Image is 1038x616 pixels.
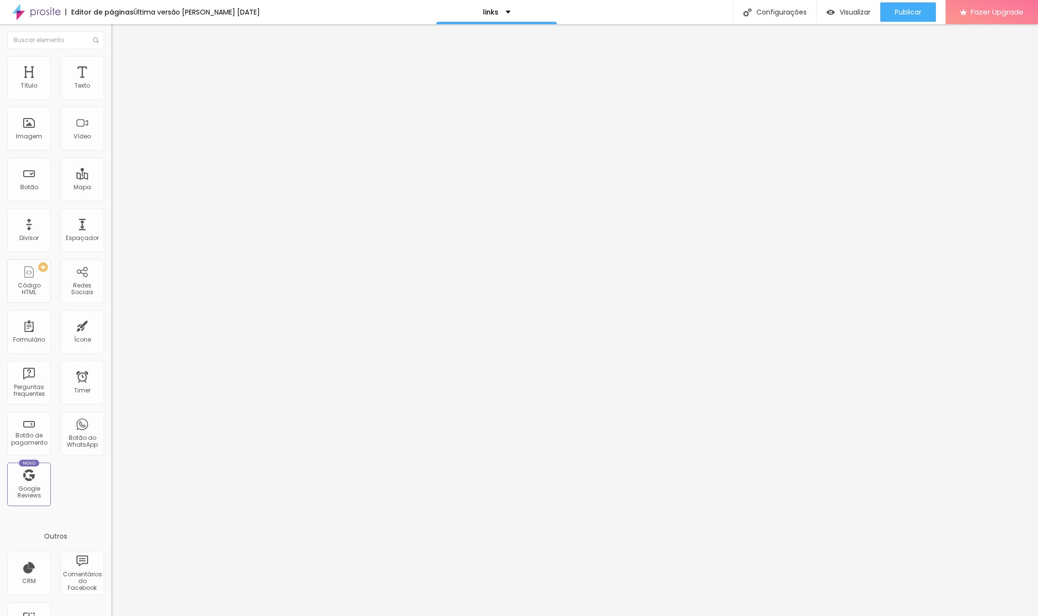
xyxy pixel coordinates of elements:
[7,31,104,49] input: Buscar elemento
[22,578,36,585] div: CRM
[10,384,48,398] div: Perguntas frequentes
[75,82,90,89] div: Texto
[895,8,921,16] span: Publicar
[16,133,42,140] div: Imagem
[19,460,40,466] div: Novo
[971,8,1023,16] span: Fazer Upgrade
[13,336,45,343] div: Formulário
[66,235,99,241] div: Espaçador
[111,24,1038,616] iframe: Editor
[483,9,498,15] p: links
[63,571,101,592] div: Comentários do Facebook
[74,387,90,394] div: Timer
[74,336,91,343] div: Ícone
[63,435,101,449] div: Botão do WhatsApp
[10,485,48,499] div: Google Reviews
[63,282,101,296] div: Redes Sociais
[74,133,91,140] div: Vídeo
[10,432,48,446] div: Botão de pagamento
[10,282,48,296] div: Código HTML
[880,2,936,22] button: Publicar
[134,9,260,15] div: Última versão [PERSON_NAME] [DATE]
[840,8,871,16] span: Visualizar
[21,82,37,89] div: Título
[743,8,752,16] img: Icone
[20,184,38,191] div: Botão
[74,184,91,191] div: Mapa
[19,235,39,241] div: Divisor
[93,37,99,43] img: Icone
[65,9,134,15] div: Editor de páginas
[827,8,835,16] img: view-1.svg
[817,2,880,22] button: Visualizar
